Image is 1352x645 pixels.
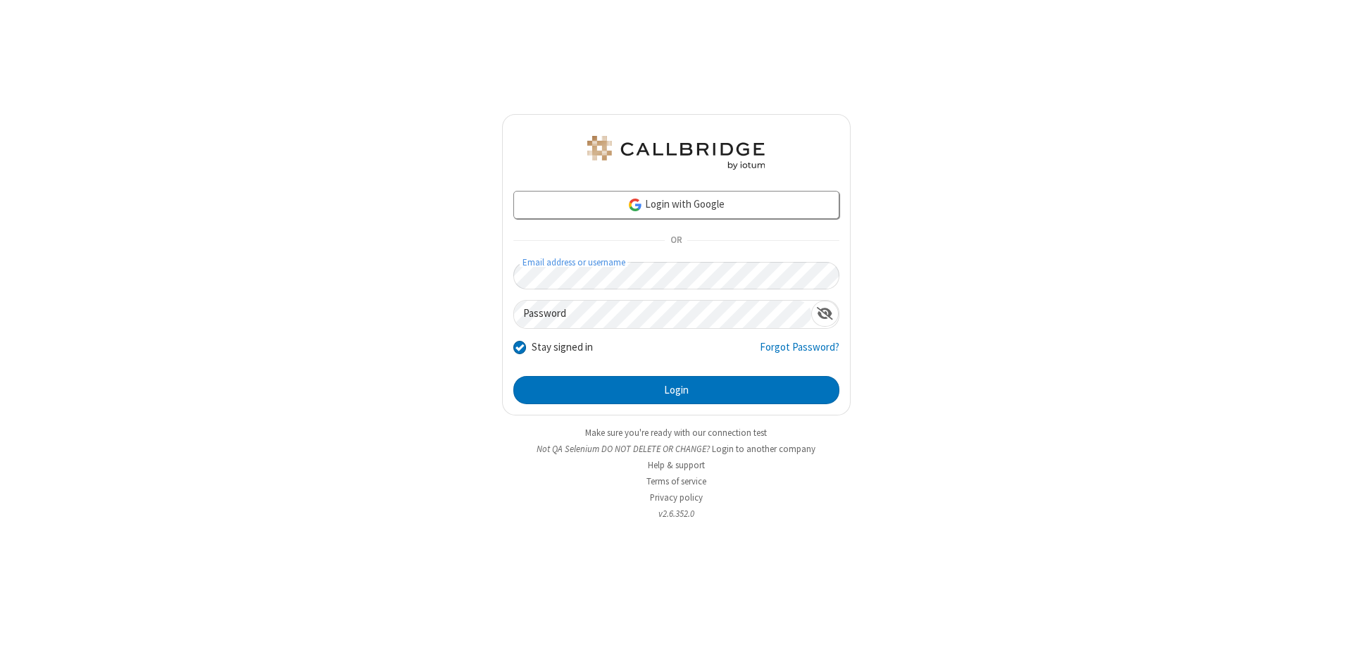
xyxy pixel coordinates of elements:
img: QA Selenium DO NOT DELETE OR CHANGE [584,136,768,170]
a: Login with Google [513,191,839,219]
img: google-icon.png [627,197,643,213]
button: Login to another company [712,442,815,456]
li: v2.6.352.0 [502,507,851,520]
li: Not QA Selenium DO NOT DELETE OR CHANGE? [502,442,851,456]
a: Privacy policy [650,491,703,503]
label: Stay signed in [532,339,593,356]
span: OR [665,231,687,251]
input: Password [514,301,811,328]
input: Email address or username [513,262,839,289]
a: Terms of service [646,475,706,487]
div: Show password [811,301,839,327]
a: Forgot Password? [760,339,839,366]
a: Make sure you're ready with our connection test [585,427,767,439]
a: Help & support [648,459,705,471]
button: Login [513,376,839,404]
